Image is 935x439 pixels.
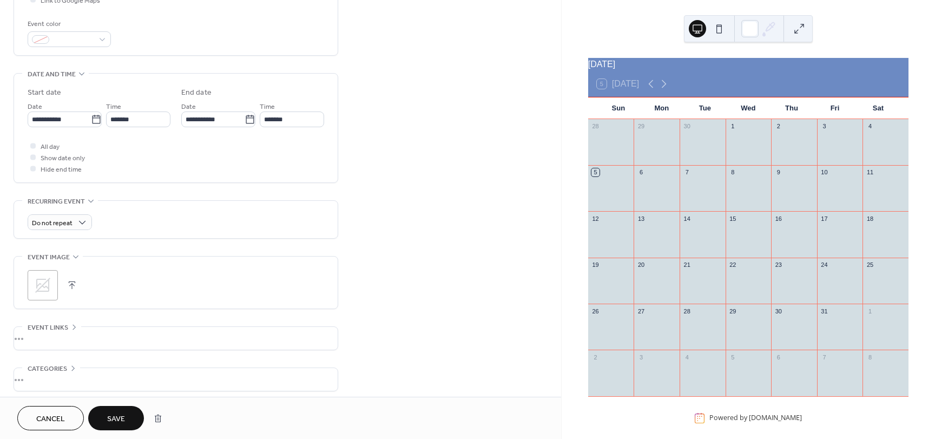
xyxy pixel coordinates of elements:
[637,122,645,130] div: 29
[727,97,770,119] div: Wed
[729,122,737,130] div: 1
[181,101,196,113] span: Date
[640,97,683,119] div: Mon
[88,406,144,430] button: Save
[813,97,857,119] div: Fri
[597,97,640,119] div: Sun
[820,122,828,130] div: 3
[591,353,600,361] div: 2
[774,353,782,361] div: 6
[28,196,85,207] span: Recurring event
[106,101,121,113] span: Time
[729,214,737,222] div: 15
[683,261,691,269] div: 21
[591,122,600,130] div: 28
[107,414,125,425] span: Save
[14,368,338,391] div: •••
[774,307,782,315] div: 30
[591,307,600,315] div: 26
[591,261,600,269] div: 19
[637,353,645,361] div: 3
[866,261,874,269] div: 25
[28,87,61,99] div: Start date
[820,214,828,222] div: 17
[857,97,900,119] div: Sat
[683,307,691,315] div: 28
[591,168,600,176] div: 5
[28,270,58,300] div: ;
[637,214,645,222] div: 13
[28,69,76,80] span: Date and time
[729,168,737,176] div: 8
[683,353,691,361] div: 4
[866,353,874,361] div: 8
[41,164,82,175] span: Hide end time
[866,214,874,222] div: 18
[774,122,782,130] div: 2
[637,168,645,176] div: 6
[14,327,338,350] div: •••
[820,261,828,269] div: 24
[683,122,691,130] div: 30
[637,307,645,315] div: 27
[770,97,813,119] div: Thu
[774,168,782,176] div: 9
[28,322,68,333] span: Event links
[820,353,828,361] div: 7
[866,168,874,176] div: 11
[28,101,42,113] span: Date
[729,261,737,269] div: 22
[729,353,737,361] div: 5
[32,217,73,230] span: Do not repeat
[749,414,802,423] a: [DOMAIN_NAME]
[683,214,691,222] div: 14
[820,168,828,176] div: 10
[28,18,109,30] div: Event color
[28,363,67,375] span: Categories
[774,214,782,222] div: 16
[866,122,874,130] div: 4
[591,214,600,222] div: 12
[17,406,84,430] button: Cancel
[683,97,727,119] div: Tue
[28,252,70,263] span: Event image
[588,58,908,71] div: [DATE]
[709,414,802,423] div: Powered by
[729,307,737,315] div: 29
[637,261,645,269] div: 20
[866,307,874,315] div: 1
[820,307,828,315] div: 31
[36,414,65,425] span: Cancel
[41,153,85,164] span: Show date only
[181,87,212,99] div: End date
[683,168,691,176] div: 7
[41,141,60,153] span: All day
[774,261,782,269] div: 23
[260,101,275,113] span: Time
